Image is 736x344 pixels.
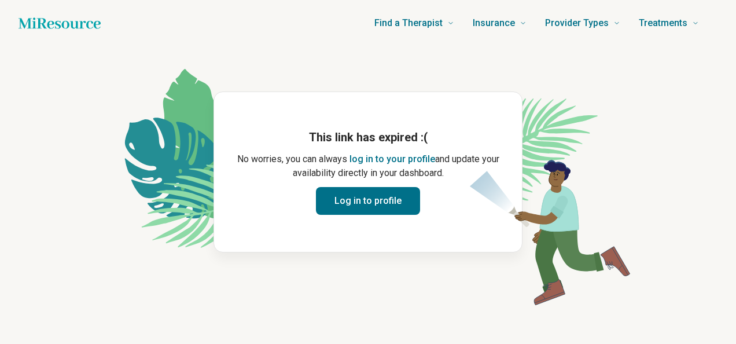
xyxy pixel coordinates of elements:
[374,15,443,31] span: Find a Therapist
[639,15,687,31] span: Treatments
[316,187,420,215] button: Log in to profile
[349,152,435,166] button: log in to your profile
[473,15,515,31] span: Insurance
[19,12,101,35] a: Home page
[545,15,609,31] span: Provider Types
[233,129,503,145] h1: This link has expired :(
[233,152,503,180] p: No worries, you can always and update your availability directly in your dashboard.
